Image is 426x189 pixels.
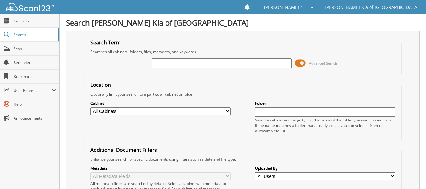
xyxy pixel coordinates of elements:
label: Cabinet [90,101,231,106]
iframe: Chat Widget [394,159,426,189]
span: Bookmarks [14,74,56,79]
img: scan123-logo-white.svg [6,3,54,11]
label: Uploaded By [255,166,395,171]
span: Scan [14,46,56,51]
span: Advanced Search [309,61,337,66]
span: Search [14,32,55,38]
span: User Reports [14,88,52,93]
div: Optionally limit your search to a particular cabinet or folder [87,92,398,97]
span: [PERSON_NAME] Kia of [GEOGRAPHIC_DATA] [325,5,419,9]
span: Reminders [14,60,56,65]
label: Folder [255,101,395,106]
span: [PERSON_NAME] r. [264,5,304,9]
div: Searches all cabinets, folders, files, metadata, and keywords [87,49,398,55]
span: Help [14,102,56,107]
div: Select a cabinet and begin typing the name of the folder you want to search in. If the name match... [255,117,395,133]
h1: Search [PERSON_NAME] Kia of [GEOGRAPHIC_DATA] [66,17,420,28]
span: Announcements [14,115,56,121]
span: Cabinets [14,18,56,24]
label: Metadata [90,166,231,171]
legend: Search Term [87,39,124,46]
legend: Additional Document Filters [87,146,160,153]
div: Enhance your search for specific documents using filters such as date and file type. [87,157,398,162]
legend: Location [87,81,114,88]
